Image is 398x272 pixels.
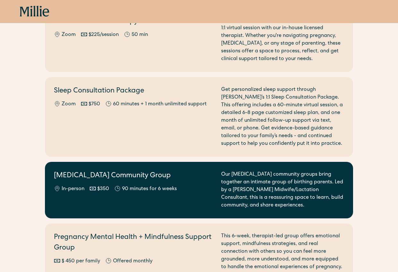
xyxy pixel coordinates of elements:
[113,258,152,265] div: Offered monthly
[45,162,353,218] a: [MEDICAL_DATA] Community GroupIn-person$35090 minutes for 6 weeksOur [MEDICAL_DATA] community gro...
[97,185,109,193] div: $350
[221,233,344,271] div: This 6-week, therapist-led group offers emotional support, mindfulness strategies, and real conne...
[62,101,76,108] div: Zoom
[62,185,84,193] div: In-person
[122,185,177,193] div: 90 minutes for 6 weeks
[221,171,344,209] div: Our [MEDICAL_DATA] community groups bring together an intimate group of birthing parents. Led by ...
[221,17,344,63] div: Get emotional support and mental health care in a 1:1 virtual session with our in-house licensed ...
[89,31,119,39] div: $225/session
[45,8,353,72] a: 1:1 Mental Health TherapyZoom$225/session50 minGet emotional support and mental health care in a ...
[54,233,213,254] h2: Pregnancy Mental Health + Mindfulness Support Group
[54,171,213,181] h2: [MEDICAL_DATA] Community Group
[221,86,344,148] div: Get personalized sleep support through [PERSON_NAME]’s 1:1 Sleep Consultation Package. This offer...
[113,101,207,108] div: 60 minutes + 1 month unlimited support
[62,258,100,265] div: $ 450 per family
[45,77,353,157] a: Sleep Consultation PackageZoom$75060 minutes + 1 month unlimited supportGet personalized sleep su...
[62,31,76,39] div: Zoom
[89,101,100,108] div: $750
[54,86,213,97] h2: Sleep Consultation Package
[132,31,148,39] div: 50 min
